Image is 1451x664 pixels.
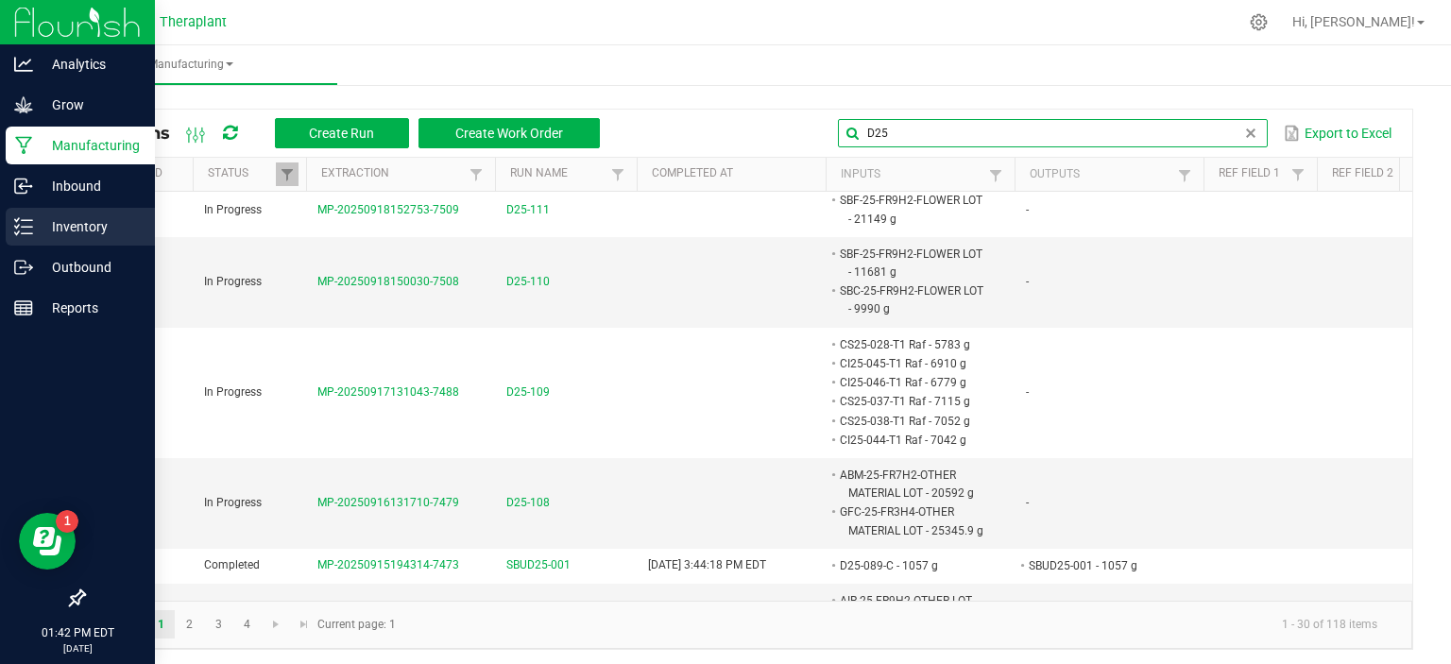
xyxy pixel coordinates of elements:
a: Filter [276,162,299,186]
li: SBF-25-FR9H2-FLOWER LOT - 11681 g [837,245,986,281]
a: StatusSortable [208,166,275,181]
span: Theraplant [160,14,227,30]
button: Create Run [275,118,409,148]
a: Filter [984,163,1007,187]
a: Run NameSortable [510,166,606,181]
a: Page 2 [176,610,203,638]
span: In Progress [204,203,262,216]
li: GFC-25-FR3H4-OTHER MATERIAL LOT - 25345.9 g [837,502,986,539]
span: MP-20250915194314-7473 [317,558,459,571]
span: D25-109 [506,383,550,401]
p: [DATE] [9,641,146,655]
span: SBUD25-001 [506,556,571,574]
inline-svg: Outbound [14,258,33,277]
span: D25-110 [506,273,550,291]
span: D25-108 [506,494,550,512]
p: 01:42 PM EDT [9,624,146,641]
a: Manufacturing [45,45,337,85]
td: - [1015,458,1203,549]
iframe: Resource center unread badge [56,510,78,533]
a: Filter [1173,163,1196,187]
li: CI25-045-T1 Raf - 6910 g [837,354,986,373]
p: Grow [33,94,146,116]
td: - [1015,328,1203,458]
span: Go to the last page [297,617,312,632]
p: Manufacturing [33,134,146,157]
div: All Runs [98,117,614,149]
a: Filter [465,162,487,186]
inline-svg: Reports [14,298,33,317]
a: Filter [606,162,629,186]
a: Ref Field 2Sortable [1332,166,1399,181]
button: Create Work Order [418,118,600,148]
div: Manage settings [1247,13,1271,31]
span: D25-111 [506,201,550,219]
inline-svg: Analytics [14,55,33,74]
li: D25-089-C - 1057 g [837,556,986,575]
inline-svg: Inbound [14,177,33,196]
span: Create Run [309,126,374,141]
a: Page 3 [205,610,232,638]
span: In Progress [204,385,262,399]
a: Page 4 [233,610,261,638]
li: CS25-028-T1 Raf - 5783 g [837,335,986,354]
span: Create Work Order [455,126,563,141]
button: Export to Excel [1279,117,1396,149]
span: clear [1243,126,1258,141]
a: Page 1 [147,610,175,638]
span: In Progress [204,275,262,288]
li: CS25-038-T1 Raf - 7052 g [837,412,986,431]
a: ExtractionSortable [321,166,464,181]
span: MP-20250918152753-7509 [317,203,459,216]
p: Analytics [33,53,146,76]
a: Go to the next page [263,610,290,638]
p: Inventory [33,215,146,238]
p: Reports [33,297,146,319]
li: CI25-044-T1 Raf - 7042 g [837,431,986,450]
li: CI25-046-T1 Raf - 6779 g [837,373,986,392]
li: SBC-25-FR9H2-FLOWER LOT - 9990 g [837,281,986,318]
a: Filter [1287,162,1309,186]
inline-svg: Manufacturing [14,136,33,155]
span: Manufacturing [45,57,337,73]
span: MP-20250918150030-7508 [317,275,459,288]
p: Inbound [33,175,146,197]
td: - [1015,237,1203,328]
inline-svg: Grow [14,95,33,114]
td: - [1015,183,1203,236]
iframe: Resource center [19,513,76,570]
a: Completed AtSortable [652,166,818,181]
span: [DATE] 3:44:18 PM EDT [648,558,766,571]
span: In Progress [204,496,262,509]
span: Hi, [PERSON_NAME]! [1292,14,1415,29]
kendo-pager-info: 1 - 30 of 118 items [407,609,1392,640]
li: CS25-037-T1 Raf - 7115 g [837,392,986,411]
th: Outputs [1015,158,1203,192]
p: Outbound [33,256,146,279]
th: Inputs [826,158,1015,192]
input: Search by Run Name, Extraction, Machine, or Lot Number [838,119,1268,147]
kendo-pager: Current page: 1 [84,601,1412,649]
span: Go to the next page [268,617,283,632]
a: Ref Field 1Sortable [1219,166,1286,181]
span: Completed [204,558,260,571]
a: Go to the last page [290,610,317,638]
li: AIR-25-FR9H2-OTHER LOT MATERIAL - 30598.2 g [837,591,986,628]
span: MP-20250917131043-7488 [317,385,459,399]
li: SBF-25-FR9H2-FLOWER LOT - 21149 g [837,191,986,228]
li: SBUD25-001 - 1057 g [1026,556,1175,575]
li: ABM-25-FR7H2-OTHER MATERIAL LOT - 20592 g [837,466,986,502]
span: MP-20250916131710-7479 [317,496,459,509]
inline-svg: Inventory [14,217,33,236]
